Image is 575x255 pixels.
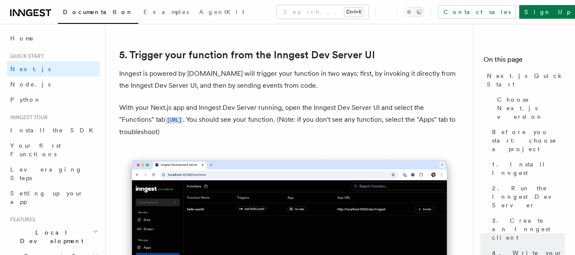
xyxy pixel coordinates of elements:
[143,9,189,15] span: Examples
[489,213,565,245] a: 3. Create an Inngest client
[7,61,100,77] a: Next.js
[7,31,100,46] a: Home
[7,114,48,121] span: Inngest tour
[10,142,61,158] span: Your first Functions
[199,9,244,15] span: AgentKit
[7,162,100,186] a: Leveraging Steps
[165,117,183,124] code: [URL]
[494,92,565,124] a: Choose Next.js version
[7,225,100,249] button: Local Development
[10,66,51,72] span: Next.js
[10,81,51,88] span: Node.js
[489,124,565,157] a: Before you start: choose a project
[119,102,460,138] p: With your Next.js app and Inngest Dev Server running, open the Inngest Dev Server UI and select t...
[277,5,369,19] button: Search...Ctrl+K
[7,216,35,223] span: Features
[489,181,565,213] a: 2. Run the Inngest Dev Server
[10,96,41,103] span: Python
[7,123,100,138] a: Install the SDK
[492,128,565,153] span: Before you start: choose a project
[438,5,516,19] a: Contact sales
[119,68,460,92] p: Inngest is powered by [DOMAIN_NAME] will trigger your function in two ways: first, by invoking it...
[344,8,363,16] kbd: Ctrl+K
[58,3,138,24] a: Documentation
[483,54,565,68] h4: On this page
[487,72,565,89] span: Next.js Quick Start
[492,184,565,209] span: 2. Run the Inngest Dev Server
[404,7,424,17] button: Toggle dark mode
[10,166,82,181] span: Leveraging Steps
[483,68,565,92] a: Next.js Quick Start
[7,228,93,245] span: Local Development
[165,115,183,123] a: [URL]
[7,77,100,92] a: Node.js
[119,49,375,61] a: 5. Trigger your function from the Inngest Dev Server UI
[489,157,565,181] a: 1. Install Inngest
[10,127,98,134] span: Install the SDK
[7,92,100,107] a: Python
[10,190,83,205] span: Setting up your app
[63,9,133,15] span: Documentation
[492,160,565,177] span: 1. Install Inngest
[492,216,565,242] span: 3. Create an Inngest client
[497,95,565,121] span: Choose Next.js version
[7,186,100,209] a: Setting up your app
[7,138,100,162] a: Your first Functions
[7,53,44,60] span: Quick start
[10,34,34,43] span: Home
[138,3,194,23] a: Examples
[194,3,249,23] a: AgentKit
